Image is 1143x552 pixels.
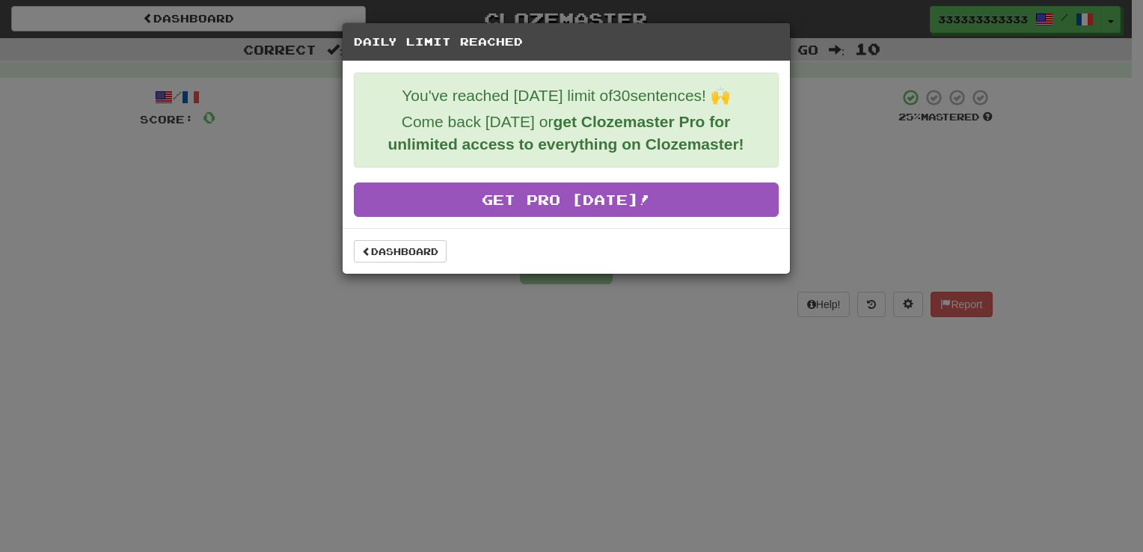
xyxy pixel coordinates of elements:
p: Come back [DATE] or [366,111,767,156]
p: You've reached [DATE] limit of 30 sentences! 🙌 [366,85,767,107]
strong: get Clozemaster Pro for unlimited access to everything on Clozemaster! [387,113,744,153]
a: Dashboard [354,240,447,263]
a: Get Pro [DATE]! [354,183,779,217]
h5: Daily Limit Reached [354,34,779,49]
